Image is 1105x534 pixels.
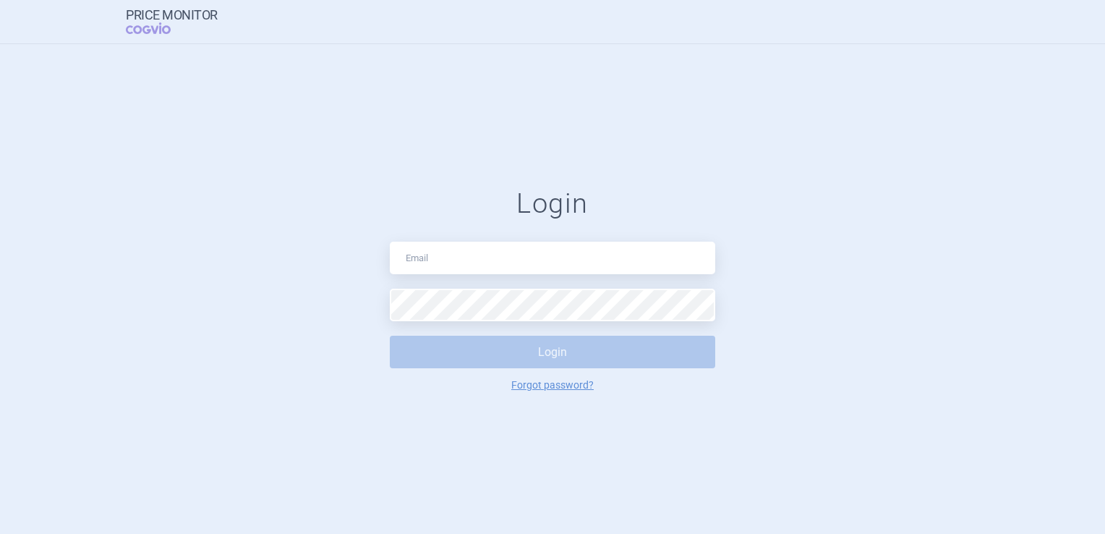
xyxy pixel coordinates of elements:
[390,336,715,368] button: Login
[390,242,715,274] input: Email
[126,8,218,22] strong: Price Monitor
[126,22,191,34] span: COGVIO
[126,8,218,35] a: Price MonitorCOGVIO
[390,187,715,221] h1: Login
[511,380,594,390] a: Forgot password?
